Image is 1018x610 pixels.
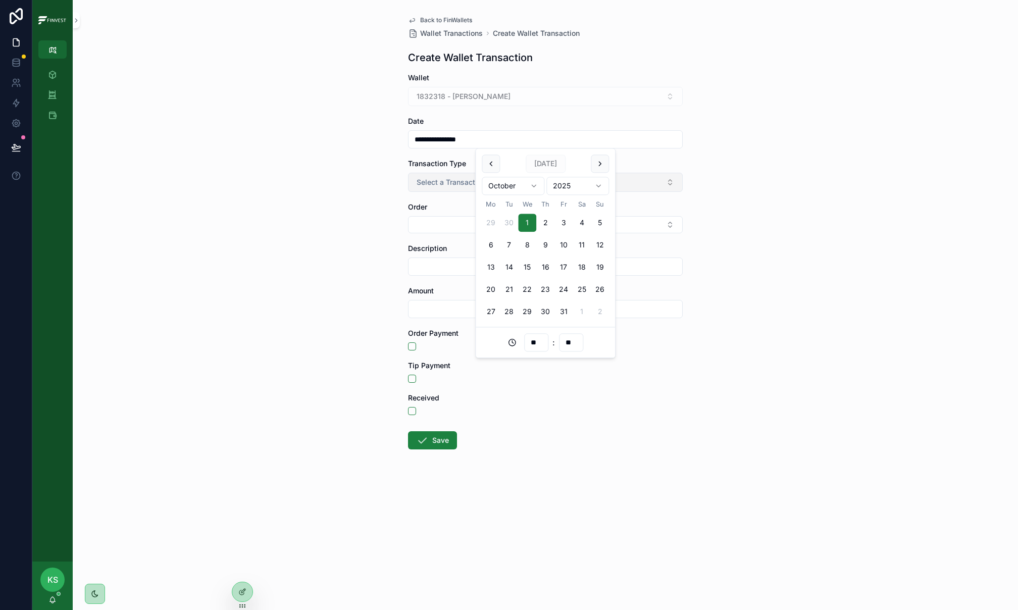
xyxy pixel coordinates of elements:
button: Friday, 3 October 2025 [554,214,573,232]
span: Description [408,244,447,252]
button: Saturday, 18 October 2025 [573,259,591,277]
span: Transaction Type [408,159,466,168]
a: Create Wallet Transaction [493,28,580,38]
div: : [482,334,609,352]
button: Saturday, 25 October 2025 [573,281,591,299]
button: Thursday, 9 October 2025 [536,236,554,255]
span: Order [408,202,427,211]
button: Tuesday, 30 September 2025 [500,214,518,232]
span: Wallet [408,73,429,82]
button: Tuesday, 28 October 2025 [500,303,518,321]
button: Friday, 31 October 2025 [554,303,573,321]
button: Thursday, 23 October 2025 [536,281,554,299]
button: Monday, 13 October 2025 [482,259,500,277]
button: Monday, 6 October 2025 [482,236,500,255]
button: Sunday, 2 November 2025 [591,303,609,321]
button: Sunday, 5 October 2025 [591,214,609,232]
div: scrollable content [32,59,73,137]
button: Today, Wednesday, 1 October 2025, selected [518,214,536,232]
button: Friday, 17 October 2025 [554,259,573,277]
button: Tuesday, 7 October 2025 [500,236,518,255]
th: Friday [554,199,573,210]
button: Saturday, 4 October 2025 [573,214,591,232]
th: Monday [482,199,500,210]
button: Saturday, 11 October 2025 [573,236,591,255]
button: Thursday, 2 October 2025 [536,214,554,232]
button: Select Button [408,216,683,233]
span: Tip Payment [408,361,450,370]
button: Wednesday, 22 October 2025 [518,281,536,299]
button: Sunday, 12 October 2025 [591,236,609,255]
span: Amount [408,286,434,295]
button: Thursday, 30 October 2025 [536,303,554,321]
button: Saturday, 1 November 2025 [573,303,591,321]
span: Order Payment [408,329,459,337]
span: Wallet Tranactions [420,28,483,38]
span: Received [408,393,439,402]
span: Select a Transaction Type [417,177,504,187]
a: Back to FinWallets [408,16,472,24]
a: Wallet Tranactions [408,28,483,38]
button: Sunday, 19 October 2025 [591,259,609,277]
span: Back to FinWallets [420,16,472,24]
th: Wednesday [518,199,536,210]
th: Sunday [591,199,609,210]
button: Wednesday, 8 October 2025 [518,236,536,255]
span: KS [47,574,58,586]
img: App logo [38,16,67,25]
th: Saturday [573,199,591,210]
button: Friday, 24 October 2025 [554,281,573,299]
h1: Create Wallet Transaction [408,50,533,65]
th: Thursday [536,199,554,210]
span: Date [408,117,424,125]
button: Tuesday, 21 October 2025 [500,281,518,299]
button: Select Button [408,173,683,192]
th: Tuesday [500,199,518,210]
button: Wednesday, 29 October 2025 [518,303,536,321]
button: Wednesday, 15 October 2025 [518,259,536,277]
button: Monday, 29 September 2025 [482,214,500,232]
table: October 2025 [482,199,609,321]
button: Save [408,431,457,449]
button: Monday, 20 October 2025 [482,281,500,299]
button: Sunday, 26 October 2025 [591,281,609,299]
button: Tuesday, 14 October 2025 [500,259,518,277]
button: Thursday, 16 October 2025 [536,259,554,277]
button: Friday, 10 October 2025 [554,236,573,255]
button: Monday, 27 October 2025 [482,303,500,321]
